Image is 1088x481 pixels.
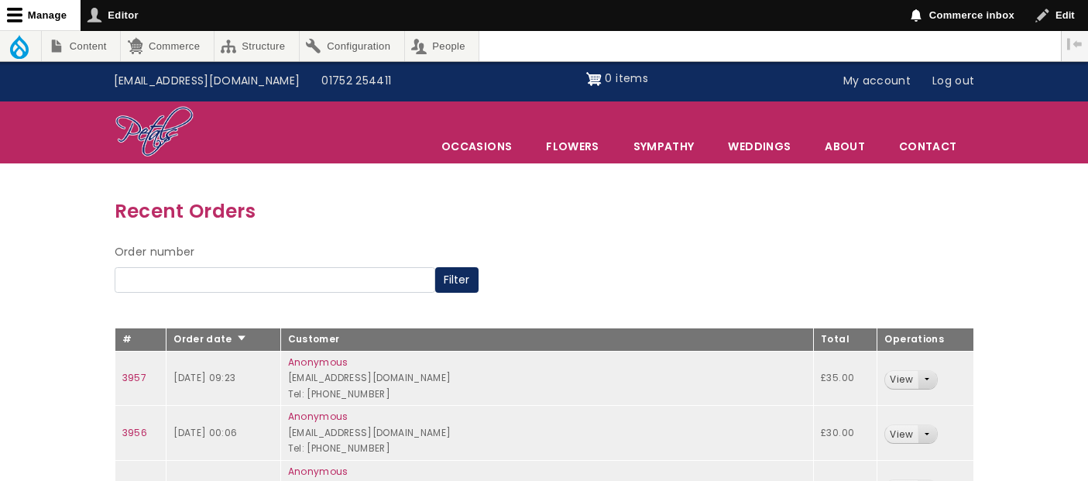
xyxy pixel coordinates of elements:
a: Sympathy [617,130,711,163]
time: [DATE] 09:23 [173,371,235,384]
a: Order date [173,332,247,345]
a: Anonymous [288,410,348,423]
th: Customer [280,328,814,352]
th: Operations [877,328,973,352]
a: 01752 254411 [311,67,402,96]
a: Flowers [530,130,615,163]
h3: Recent Orders [115,196,974,226]
a: Commerce [121,31,213,61]
td: £30.00 [814,406,877,461]
a: Anonymous [288,356,348,369]
span: Occasions [425,130,528,163]
a: Contact [883,130,973,163]
img: Shopping cart [586,67,602,91]
a: My account [832,67,922,96]
time: [DATE] 00:06 [173,426,237,439]
th: # [115,328,166,352]
a: View [885,371,917,389]
label: Order number [115,243,195,262]
a: View [885,425,917,443]
a: Anonymous [288,465,348,478]
span: 0 items [605,70,647,86]
a: Shopping cart 0 items [586,67,648,91]
td: [EMAIL_ADDRESS][DOMAIN_NAME] Tel: [PHONE_NUMBER] [280,406,814,461]
a: Content [42,31,120,61]
a: About [808,130,881,163]
img: Home [115,105,194,160]
a: 3957 [122,371,146,384]
th: Total [814,328,877,352]
button: Filter [435,267,479,294]
td: [EMAIL_ADDRESS][DOMAIN_NAME] Tel: [PHONE_NUMBER] [280,351,814,406]
a: People [405,31,479,61]
a: Structure [215,31,299,61]
a: 3956 [122,426,147,439]
button: Vertical orientation [1062,31,1088,57]
a: Configuration [300,31,404,61]
a: Log out [922,67,985,96]
a: [EMAIL_ADDRESS][DOMAIN_NAME] [103,67,311,96]
span: Weddings [712,130,807,163]
td: £35.00 [814,351,877,406]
